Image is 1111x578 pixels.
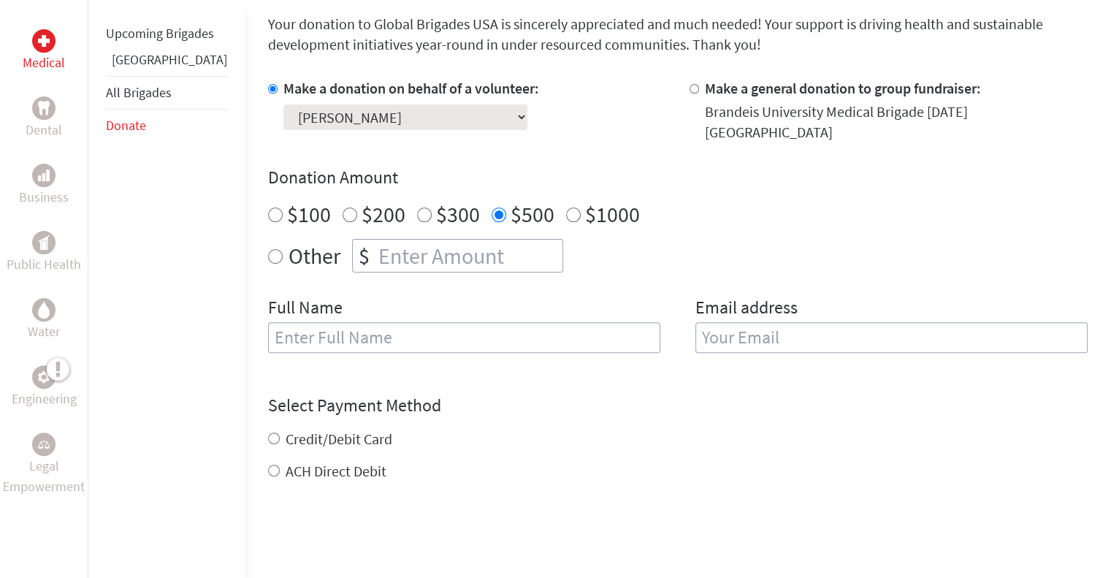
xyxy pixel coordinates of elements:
[106,110,227,142] li: Donate
[19,164,69,208] a: BusinessBusiness
[705,102,1088,142] div: Brandeis University Medical Brigade [DATE] [GEOGRAPHIC_DATA]
[106,50,227,76] li: Belize
[38,301,50,318] img: Water
[106,76,227,110] li: All Brigades
[28,322,60,342] p: Water
[38,101,50,115] img: Dental
[32,29,56,53] div: Medical
[286,430,392,448] label: Credit/Debit Card
[32,96,56,120] div: Dental
[585,200,640,228] label: $1000
[28,298,60,342] a: WaterWater
[3,433,85,497] a: Legal EmpowermentLegal Empowerment
[23,53,65,73] p: Medical
[705,79,981,97] label: Make a general donation to group fundraiser:
[511,200,554,228] label: $500
[32,231,56,254] div: Public Health
[32,365,56,389] div: Engineering
[268,322,660,353] input: Enter Full Name
[32,164,56,187] div: Business
[268,14,1088,55] p: Your donation to Global Brigades USA is sincerely appreciated and much needed! Your support is dr...
[695,322,1088,353] input: Your Email
[106,25,214,42] a: Upcoming Brigades
[106,18,227,50] li: Upcoming Brigades
[38,440,50,449] img: Legal Empowerment
[287,200,331,228] label: $100
[38,35,50,47] img: Medical
[268,394,1088,417] h4: Select Payment Method
[283,79,539,97] label: Make a donation on behalf of a volunteer:
[38,371,50,383] img: Engineering
[3,456,85,497] p: Legal Empowerment
[38,235,50,250] img: Public Health
[12,365,77,409] a: EngineeringEngineering
[19,187,69,208] p: Business
[375,240,562,272] input: Enter Amount
[362,200,405,228] label: $200
[26,120,62,140] p: Dental
[32,433,56,456] div: Legal Empowerment
[7,231,81,275] a: Public HealthPublic Health
[112,51,227,68] a: [GEOGRAPHIC_DATA]
[106,84,172,101] a: All Brigades
[268,511,490,568] iframe: reCAPTCHA
[38,170,50,181] img: Business
[32,298,56,322] div: Water
[12,389,77,409] p: Engineering
[289,239,340,273] label: Other
[695,296,798,322] label: Email address
[26,96,62,140] a: DentalDental
[268,296,343,322] label: Full Name
[286,462,386,480] label: ACH Direct Debit
[268,166,1088,189] h4: Donation Amount
[23,29,65,73] a: MedicalMedical
[7,254,81,275] p: Public Health
[436,200,480,228] label: $300
[353,240,375,272] div: $
[106,117,146,134] a: Donate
